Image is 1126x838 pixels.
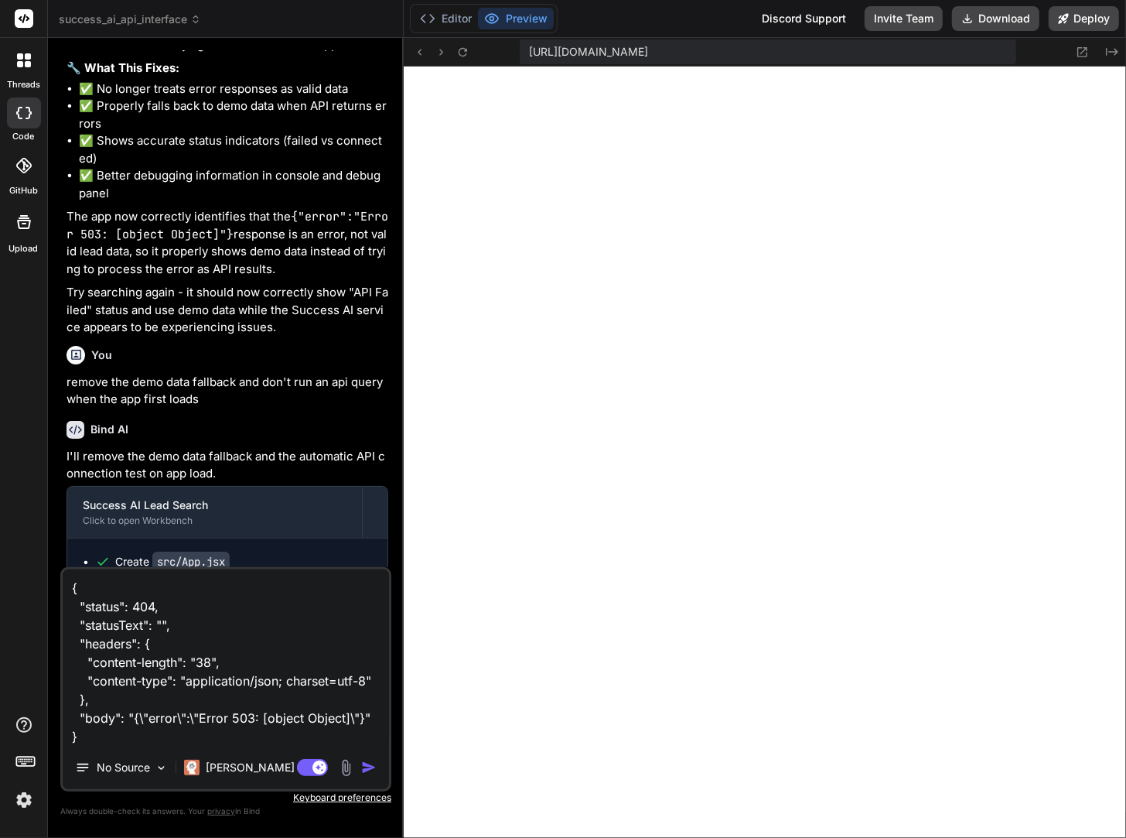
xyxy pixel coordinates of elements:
li: ✅ Shows accurate status indicators (failed vs connected) [79,132,388,167]
strong: 🔧 What This Fixes: [67,60,179,75]
li: ✅ Better debugging information in console and debug panel [79,167,388,202]
label: threads [7,78,40,91]
span: privacy [207,806,235,816]
button: Success AI Lead SearchClick to open Workbench [67,487,362,538]
p: I'll remove the demo data fallback and the automatic API connection test on app load. [67,448,388,483]
img: icon [361,760,377,775]
button: Editor [414,8,478,29]
div: Discord Support [752,6,855,31]
p: The app now correctly identifies that the response is an error, not valid lead data, so it proper... [67,208,388,278]
button: Download [952,6,1039,31]
img: Claude 4 Sonnet [184,760,200,775]
label: GitHub [9,184,38,197]
button: Preview [478,8,554,29]
li: ✅ Properly falls back to demo data when API returns errors [79,97,388,132]
span: success_ai_api_interface [59,12,201,27]
h6: You [91,347,112,363]
label: code [13,130,35,143]
span: [URL][DOMAIN_NAME] [529,44,648,60]
code: {"error":"Error 503: [object Object]"} [67,209,388,242]
label: Upload [9,242,39,255]
p: No Source [97,760,150,775]
div: Success AI Lead Search [83,498,346,513]
p: Always double-check its answers. Your in Bind [60,804,391,819]
button: Invite Team [865,6,943,31]
h6: Bind AI [90,422,128,437]
img: Pick Models [155,761,168,775]
img: settings [11,787,37,813]
textarea: { "status": 404, "statusText": "", "headers": { "content-length": "38", "content-type": "applicat... [63,569,389,746]
p: Keyboard preferences [60,792,391,804]
p: remove the demo data fallback and don't run an api query when the app first loads [67,374,388,409]
img: attachment [337,759,355,777]
code: src/App.jsx [152,552,230,572]
li: ✅ No longer treats error responses as valid data [79,80,388,98]
div: Click to open Workbench [83,515,346,527]
p: Try searching again - it should now correctly show "API Failed" status and use demo data while th... [67,284,388,337]
div: Create [115,554,230,569]
button: Deploy [1049,6,1119,31]
p: [PERSON_NAME] 4 S.. [206,760,321,775]
iframe: Preview [404,67,1126,838]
